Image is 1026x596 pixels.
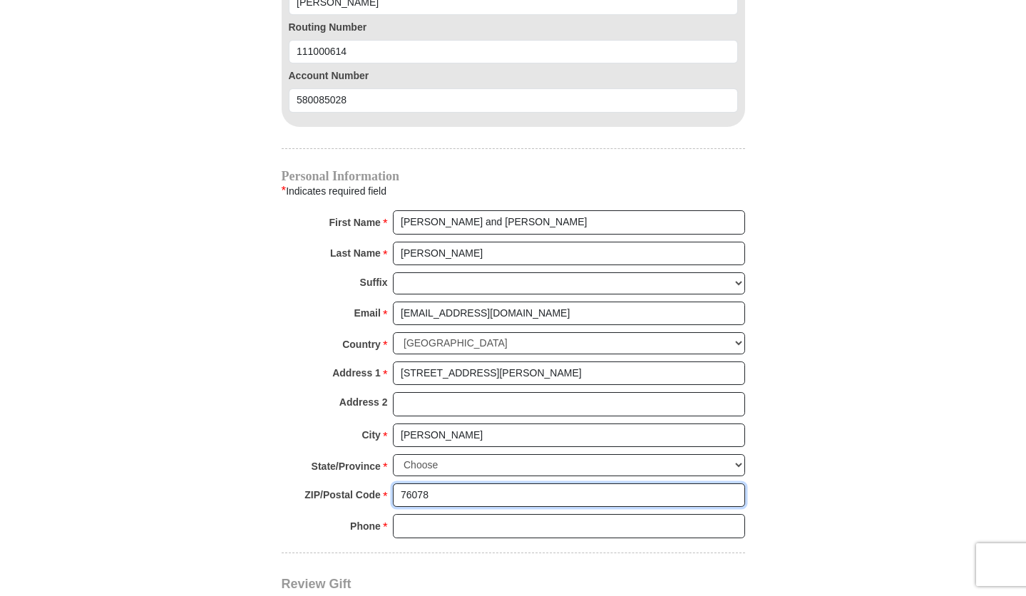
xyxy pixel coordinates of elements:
strong: City [361,425,380,445]
strong: Address 2 [339,392,388,412]
strong: First Name [329,212,381,232]
strong: Last Name [330,243,381,263]
strong: Suffix [360,272,388,292]
label: Account Number [289,68,738,83]
strong: ZIP/Postal Code [304,485,381,505]
div: Indicates required field [282,182,745,200]
strong: Phone [350,516,381,536]
h4: Personal Information [282,170,745,182]
label: Routing Number [289,20,738,35]
span: Review Gift [282,577,352,591]
strong: State/Province [312,456,381,476]
strong: Country [342,334,381,354]
strong: Email [354,303,381,323]
strong: Address 1 [332,363,381,383]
